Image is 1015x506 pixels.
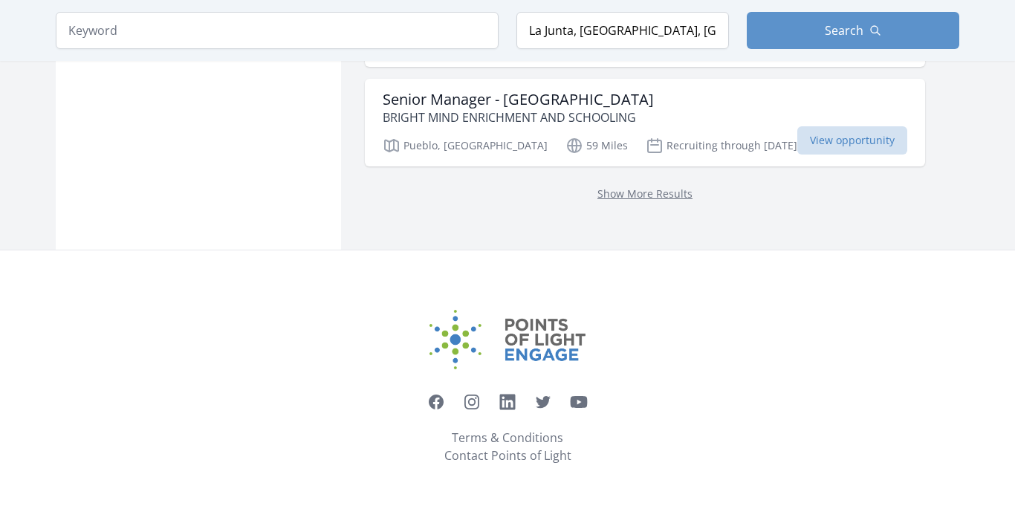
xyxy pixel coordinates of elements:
[56,12,499,49] input: Keyword
[365,79,925,166] a: Senior Manager - [GEOGRAPHIC_DATA] BRIGHT MIND ENRICHMENT AND SCHOOLING Pueblo, [GEOGRAPHIC_DATA]...
[825,22,863,39] span: Search
[516,12,729,49] input: Location
[429,310,586,369] img: Points of Light Engage
[646,137,797,155] p: Recruiting through [DATE]
[797,126,907,155] span: View opportunity
[383,91,654,108] h3: Senior Manager - [GEOGRAPHIC_DATA]
[452,429,563,447] a: Terms & Conditions
[383,108,654,126] p: BRIGHT MIND ENRICHMENT AND SCHOOLING
[747,12,959,49] button: Search
[383,137,548,155] p: Pueblo, [GEOGRAPHIC_DATA]
[444,447,571,464] a: Contact Points of Light
[597,186,693,201] a: Show More Results
[565,137,628,155] p: 59 Miles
